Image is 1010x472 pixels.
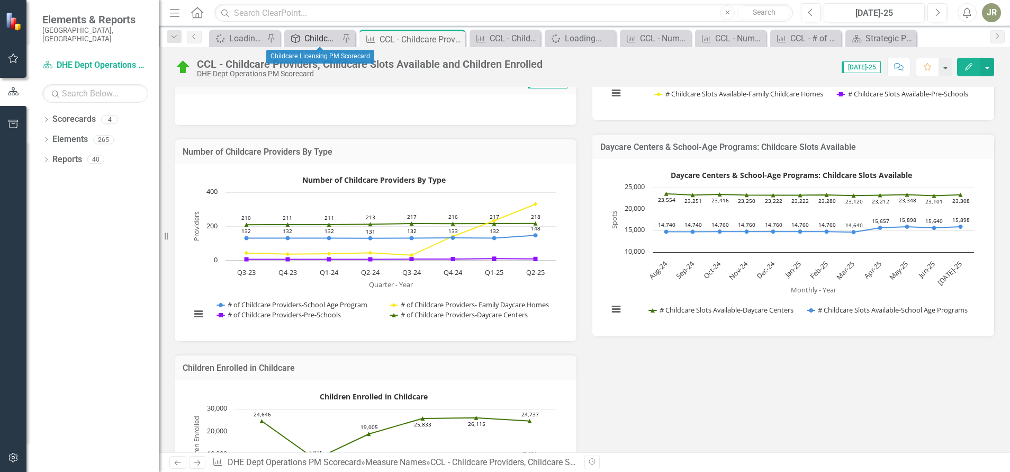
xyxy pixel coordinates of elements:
[490,227,499,235] text: 132
[245,236,249,241] path: Q3-23, 132. # of Childcare Providers-School Age Program.
[214,255,218,264] text: 0
[320,391,428,402] text: Children Enrolled in Childcare
[737,5,790,20] button: Search
[228,457,361,467] a: DHE Dept Operations PM Scorecard
[600,143,986,152] h3: Daycare Centers & School-Age Programs: Childcare Slots Available
[698,32,763,45] a: CCL - Number of Childcare Referrals to Outside Resources
[837,89,970,99] button: Show # Childcare Slots Available-Pre-Schools
[625,246,645,256] text: 10,000
[192,416,201,470] text: Children Enrolled
[727,259,750,282] text: Nov-24
[390,300,552,309] button: Show # of Childcare Providers- Family Daycare Homes
[852,194,856,198] path: Mar-25, 23,120. # Childcare Slots Available-Daycare Centers.
[410,236,414,241] path: Q3-24, 132. # of Childcare Providers-School Age Program.
[207,426,227,435] text: 20,000
[862,259,883,280] text: Apr-25
[925,198,943,205] text: 23,101
[771,230,775,234] path: Dec-24, 14,760. # Childcare Slots Available-School Age Programs.
[952,197,970,204] text: 23,308
[671,170,912,180] text: Daycare Centers & School-Age Programs: Childcare Slots Available
[367,432,371,436] path: 2021, 19,005. # Children Enrolled-Daycare Centers.
[658,196,675,203] text: 23,554
[845,221,863,229] text: 14,640
[368,251,373,255] path: Q2-24, 46. # of Childcare Providers- Family Daycare Homes.
[848,32,914,45] a: Strategic Plan
[808,259,829,281] text: Feb-25
[765,221,782,228] text: 14,760
[366,213,375,221] text: 213
[237,268,256,277] text: Q3-23
[959,193,963,197] path: Jul-25, 23,308. # Childcare Slots Available-Daycare Centers.
[872,198,889,205] text: 23,212
[448,213,458,220] text: 216
[197,58,543,70] div: CCL - Childcare Providers, Childcare Slots Available and Children Enrolled
[192,212,201,242] text: Providers
[609,211,619,229] text: Spots
[283,214,292,221] text: 211
[42,26,148,43] small: [GEOGRAPHIC_DATA], [GEOGRAPHIC_DATA]
[609,302,624,317] button: View chart menu, Daycare Centers & School-Age Programs: Childcare Slots Available
[101,115,118,124] div: 4
[754,259,777,281] text: Dec-24
[380,33,463,46] div: CCL - Childcare Providers, Childcare Slots Available and Children Enrolled
[625,182,645,191] text: 25,000
[472,32,538,45] a: CCL - Childcare Home / Center Inspection Visits
[451,222,455,226] path: Q4-24, 216. # of Childcare Providers-Daycare Centers.
[753,8,775,16] span: Search
[818,197,836,204] text: 23,280
[982,3,1001,22] button: JR
[324,214,334,221] text: 211
[324,227,334,235] text: 132
[286,257,290,262] path: Q4-23, 8. # of Childcare Providers-Pre-Schools.
[451,257,455,261] path: Q4-24, 9. # of Childcare Providers-Pre-Schools.
[925,217,943,225] text: 15,640
[791,221,809,228] text: 14,760
[254,411,271,418] text: 24,646
[798,193,802,198] path: Jan-25, 23,222. # Childcare Slots Available-Daycare Centers.
[878,226,882,230] path: Apr-25, 15,657. # Childcare Slots Available-School Age Programs.
[691,193,695,198] path: Sep-24, 23,251. # Childcare Slots Available-Daycare Centers.
[42,59,148,72] a: DHE Dept Operations PM Scorecard
[824,3,925,22] button: [DATE]-25
[206,221,218,230] text: 200
[865,32,914,45] div: Strategic Plan
[207,449,227,458] text: 10,000
[241,214,251,221] text: 210
[206,186,218,196] text: 400
[212,457,576,469] div: » »
[534,202,538,206] path: Q2-25, 331. # of Childcare Providers- Family Daycare Homes.
[664,192,669,196] path: Aug-24, 23,554. # Childcare Slots Available-Daycare Centers.
[369,280,413,289] text: Quarter - Year
[492,236,497,241] path: Q1-25, 132. # of Childcare Providers-School Age Program.
[782,259,803,280] text: Jan-25
[745,193,749,198] path: Nov-24, 23,250. # Childcare Slots Available-Daycare Centers.
[327,257,331,262] path: Q1-24, 8. # of Childcare Providers-Pre-Schools.
[327,222,331,227] path: Q1-24, 211. # of Childcare Providers-Daycare Centers.
[5,12,24,30] img: ClearPoint Strategy
[309,449,323,456] text: 7,925
[217,310,342,319] button: Show # of Childcare Providers-Pre-Schools
[827,7,921,20] div: [DATE]-25
[286,236,290,241] path: Q4-23, 132. # of Childcare Providers-School Age Program.
[410,257,414,261] path: Q3-24, 9. # of Childcare Providers-Pre-Schools.
[791,285,837,295] text: Monthly - Year
[414,421,431,428] text: 25,833
[565,32,613,45] div: Loading...
[899,216,916,224] text: 15,898
[807,305,970,315] button: Show # Childcare Slots Available-School Age Programs
[451,236,455,240] path: Q4-24, 133. # of Childcare Providers-School Age Program.
[932,194,936,198] path: Jun-25, 23,101. # Childcare Slots Available-Daycare Centers.
[52,113,96,126] a: Scorecards
[474,415,479,420] path: 2023, 26,115. # Children Enrolled-Daycare Centers.
[287,32,339,45] a: Childcare Licensing PM Scorecard
[87,155,104,164] div: 40
[93,135,114,144] div: 265
[368,222,373,226] path: Q2-24, 213. # of Childcare Providers-Daycare Centers.
[390,310,530,319] button: Show # of Childcare Providers-Daycare Centers
[534,257,538,261] path: Q2-25, 10. # of Childcare Providers-Pre-Schools.
[905,225,909,229] path: May-25, 15,898. # Childcare Slots Available-School Age Programs.
[701,259,723,281] text: Oct-24
[304,32,339,45] div: Childcare Licensing PM Scorecard
[485,268,503,277] text: Q1-25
